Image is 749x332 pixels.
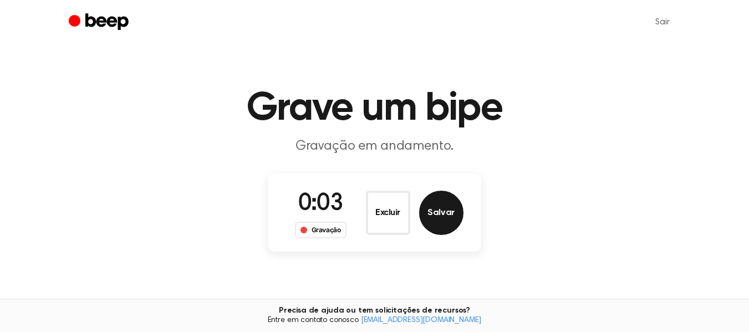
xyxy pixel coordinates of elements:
font: 0:03 [298,192,343,216]
font: Gravação em andamento. [295,140,454,153]
button: Salvar gravação de áudio [419,191,463,235]
font: Sair [655,18,669,27]
a: Sair [644,9,680,35]
font: Grave um bipe [247,89,502,129]
a: Bip [69,12,131,33]
a: [EMAIL_ADDRESS][DOMAIN_NAME] [361,316,482,324]
font: Precisa de ajuda ou tem solicitações de recursos? [279,307,470,314]
font: Gravação [312,226,341,234]
font: Entre em contato conosco [268,316,359,324]
font: Excluir [375,208,400,217]
button: Excluir gravação de áudio [366,191,410,235]
font: Salvar [427,208,454,217]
